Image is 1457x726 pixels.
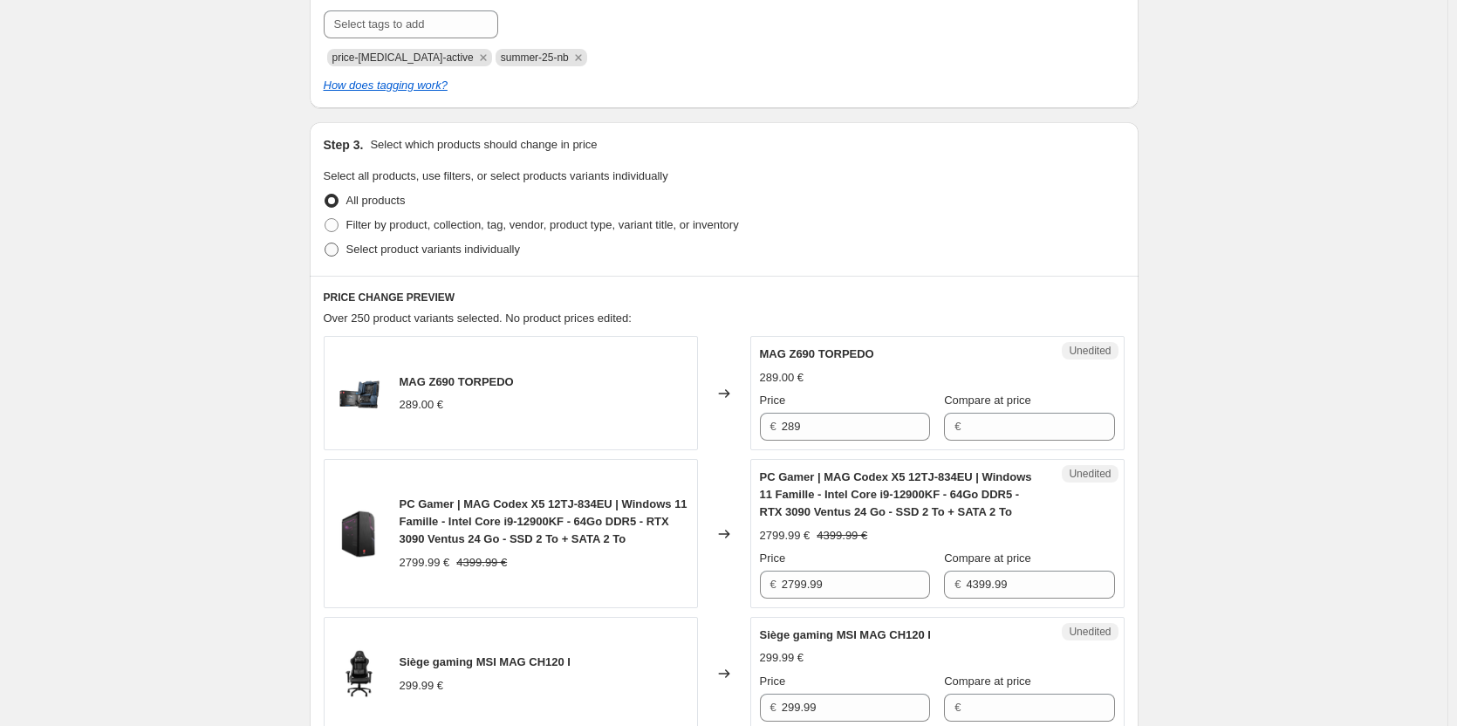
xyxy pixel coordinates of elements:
[954,701,961,714] span: €
[760,649,804,667] div: 299.99 €
[400,677,444,695] div: 299.99 €
[571,50,586,65] button: Remove summer-25-nb
[400,655,571,668] span: Siège gaming MSI MAG CH120 I
[770,420,776,433] span: €
[760,394,786,407] span: Price
[346,243,520,256] span: Select product variants individually
[944,394,1031,407] span: Compare at price
[324,136,364,154] h2: Step 3.
[1069,467,1111,481] span: Unedited
[346,218,739,231] span: Filter by product, collection, tag, vendor, product type, variant title, or inventory
[954,578,961,591] span: €
[324,312,632,325] span: Over 250 product variants selected. No product prices edited:
[817,527,867,544] strike: 4399.99 €
[370,136,597,154] p: Select which products should change in price
[456,554,507,572] strike: 4399.99 €
[944,675,1031,688] span: Compare at price
[346,194,406,207] span: All products
[760,470,1032,518] span: PC Gamer | MAG Codex X5 12TJ-834EU | Windows 11 Famille - Intel Core i9-12900KF - 64Go DDR5 - RTX...
[333,647,386,700] img: 1024_9c6a1dd9-2994-4c99-9902-746a7e9864b5_80x.png
[770,701,776,714] span: €
[760,551,786,565] span: Price
[400,554,450,572] div: 2799.99 €
[1069,625,1111,639] span: Unedited
[760,347,874,360] span: MAG Z690 TORPEDO
[333,508,386,560] img: 1024_e0f9b439-c0dd-4ac3-8068-24df39cc9bb8_80x.png
[1069,344,1111,358] span: Unedited
[954,420,961,433] span: €
[324,291,1125,305] h6: PRICE CHANGE PREVIEW
[760,369,804,387] div: 289.00 €
[501,51,569,64] span: summer-25-nb
[760,628,932,641] span: Siège gaming MSI MAG CH120 I
[324,10,498,38] input: Select tags to add
[400,375,514,388] span: MAG Z690 TORPEDO
[944,551,1031,565] span: Compare at price
[332,51,474,64] span: price-change-job-active
[475,50,491,65] button: Remove price-change-job-active
[770,578,776,591] span: €
[400,396,444,414] div: 289.00 €
[324,79,448,92] a: How does tagging work?
[760,527,811,544] div: 2799.99 €
[760,675,786,688] span: Price
[324,169,668,182] span: Select all products, use filters, or select products variants individually
[400,497,687,545] span: PC Gamer | MAG Codex X5 12TJ-834EU | Windows 11 Famille - Intel Core i9-12900KF - 64Go DDR5 - RTX...
[333,367,386,420] img: MAG-Z690-TORPEDO_80x.png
